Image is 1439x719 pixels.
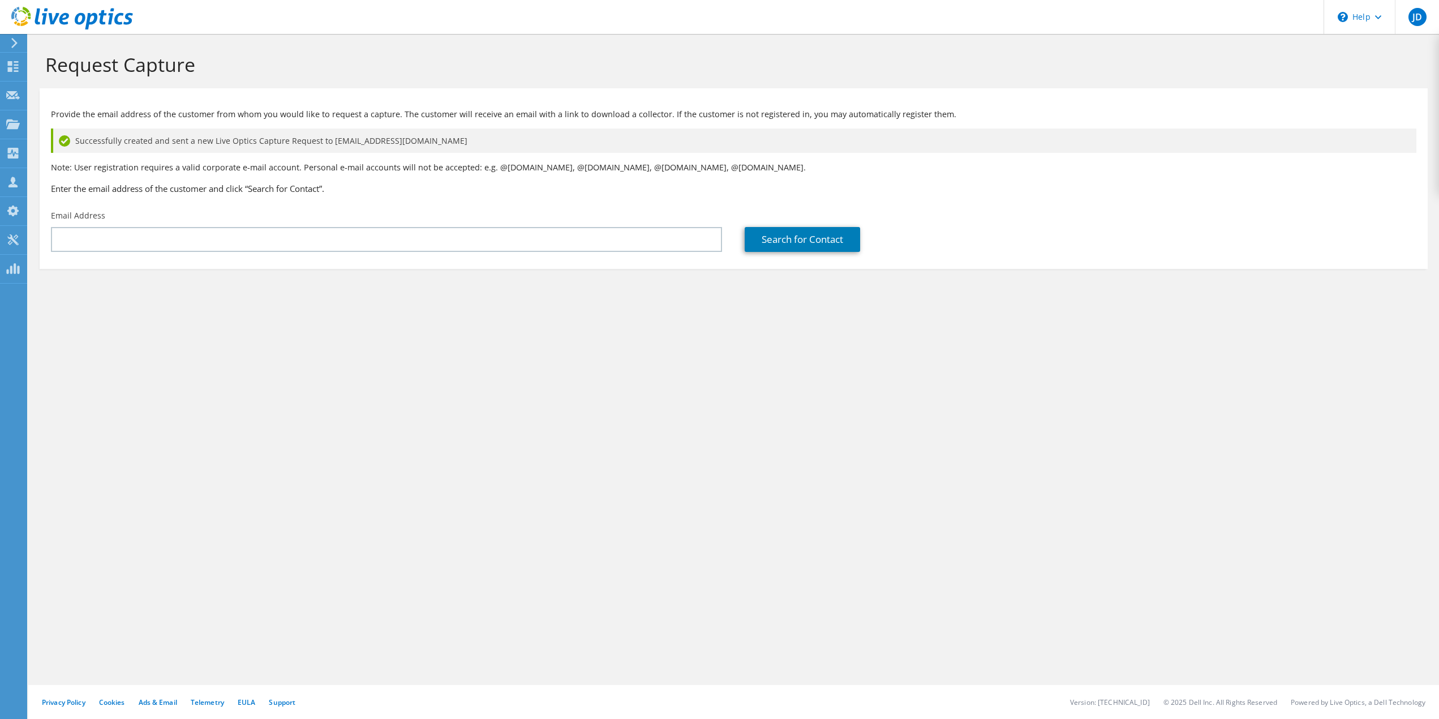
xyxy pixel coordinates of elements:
[1070,697,1150,707] li: Version: [TECHNICAL_ID]
[745,227,860,252] a: Search for Contact
[1338,12,1348,22] svg: \n
[191,697,224,707] a: Telemetry
[75,135,467,147] span: Successfully created and sent a new Live Optics Capture Request to [EMAIL_ADDRESS][DOMAIN_NAME]
[99,697,125,707] a: Cookies
[42,697,85,707] a: Privacy Policy
[269,697,295,707] a: Support
[45,53,1416,76] h1: Request Capture
[51,108,1416,121] p: Provide the email address of the customer from whom you would like to request a capture. The cust...
[238,697,255,707] a: EULA
[1163,697,1277,707] li: © 2025 Dell Inc. All Rights Reserved
[139,697,177,707] a: Ads & Email
[51,182,1416,195] h3: Enter the email address of the customer and click “Search for Contact”.
[51,161,1416,174] p: Note: User registration requires a valid corporate e-mail account. Personal e-mail accounts will ...
[51,210,105,221] label: Email Address
[1408,8,1427,26] span: JD
[1291,697,1425,707] li: Powered by Live Optics, a Dell Technology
